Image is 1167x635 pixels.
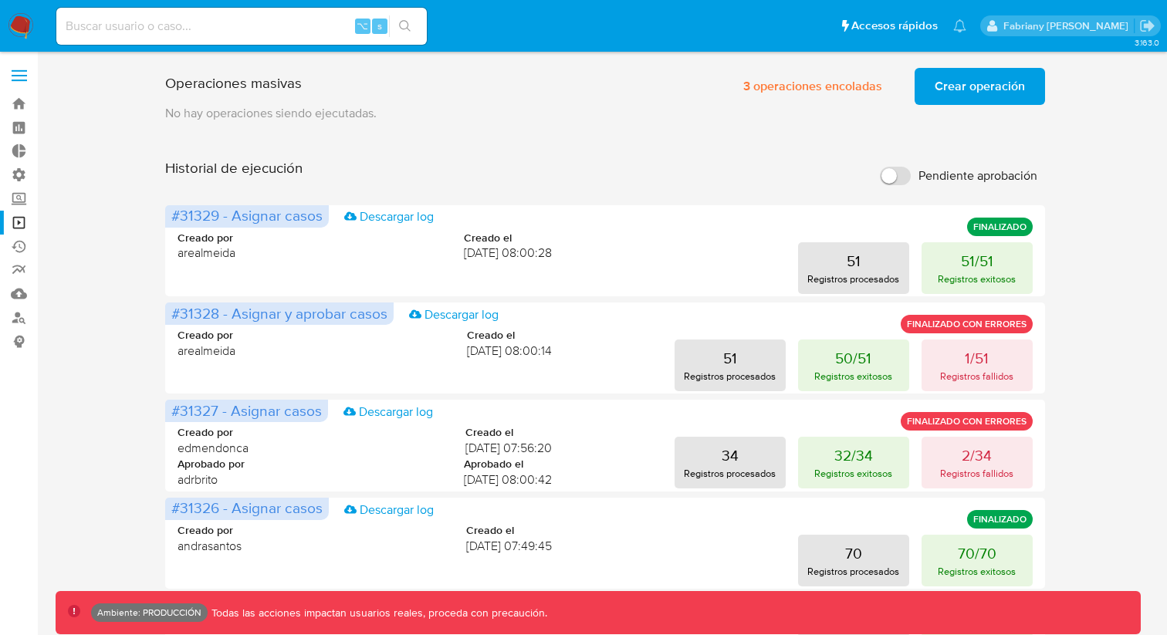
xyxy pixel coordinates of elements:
[389,15,421,37] button: search-icon
[851,18,938,34] span: Accesos rápidos
[56,16,427,36] input: Buscar usuario o caso...
[208,606,547,620] p: Todas las acciones impactan usuarios reales, proceda con precaución.
[377,19,382,33] span: s
[1003,19,1134,33] p: fabriany.orrego@mercadolibre.com.co
[357,19,368,33] span: ⌥
[953,19,966,32] a: Notificaciones
[97,610,201,616] p: Ambiente: PRODUCCIÓN
[1139,18,1155,34] a: Salir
